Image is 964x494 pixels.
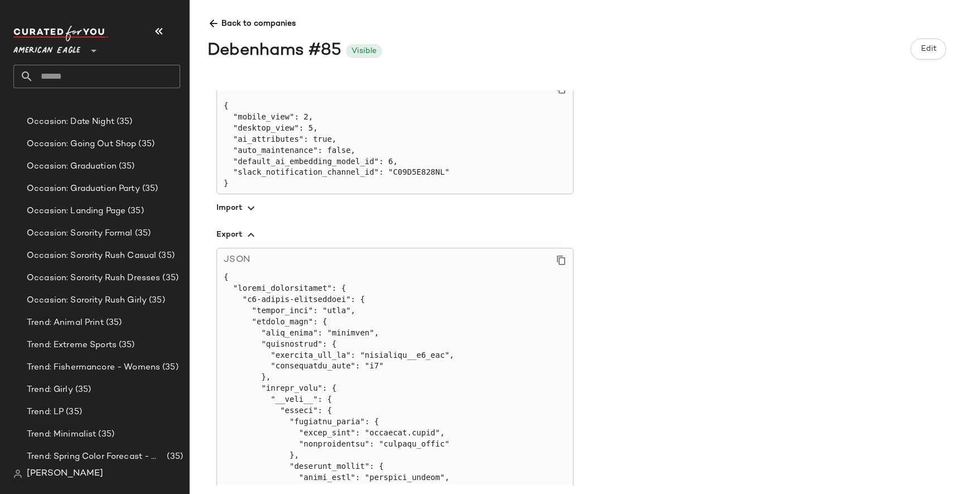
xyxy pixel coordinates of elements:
[27,339,117,352] span: Trend: Extreme Sports
[224,253,250,267] span: JSON
[114,116,133,128] span: (35)
[27,428,96,441] span: Trend: Minimalist
[117,339,135,352] span: (35)
[27,361,160,374] span: Trend: Fishermancore - Womens
[64,406,82,419] span: (35)
[27,406,64,419] span: Trend: LP
[13,38,80,58] span: American Eagle
[920,45,936,54] span: Edit
[910,39,946,60] button: Edit
[216,194,573,221] button: Import
[27,160,117,173] span: Occasion: Graduation
[27,205,126,218] span: Occasion: Landing Page
[160,361,179,374] span: (35)
[147,294,165,307] span: (35)
[140,183,158,195] span: (35)
[27,272,160,285] span: Occasion: Sorority Rush Dresses
[27,450,165,463] span: Trend: Spring Color Forecast - Womens
[160,272,179,285] span: (35)
[27,383,73,396] span: Trend: Girly
[13,469,22,478] img: svg%3e
[224,100,566,190] pre: { "mobile_view": 2, "desktop_view": 5, "ai_attributes": true, "auto_maintenance": false, "default...
[27,467,103,481] span: [PERSON_NAME]
[351,45,377,57] div: Visible
[27,250,156,262] span: Occasion: Sorority Rush Casual
[208,9,946,30] span: Back to companies
[96,428,114,441] span: (35)
[73,383,91,396] span: (35)
[126,205,144,218] span: (35)
[27,138,136,151] span: Occasion: Going Out Shop
[165,450,183,463] span: (35)
[13,26,108,41] img: cfy_white_logo.C9jOOHJF.svg
[156,250,175,262] span: (35)
[27,294,147,307] span: Occasion: Sorority Rush Girly
[27,183,140,195] span: Occasion: Graduation Party
[136,138,155,151] span: (35)
[27,316,104,329] span: Trend: Animal Print
[216,221,573,248] button: Export
[27,227,133,240] span: Occasion: Sorority Formal
[208,39,341,64] div: Debenhams #85
[133,227,151,240] span: (35)
[117,160,135,173] span: (35)
[104,316,122,329] span: (35)
[27,116,114,128] span: Occasion: Date Night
